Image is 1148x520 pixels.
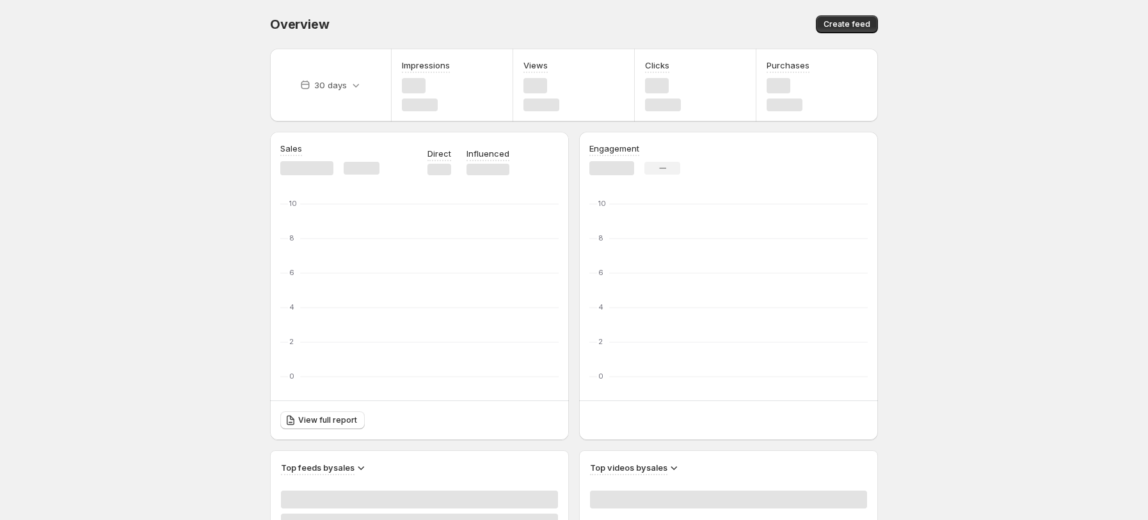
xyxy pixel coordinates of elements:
text: 6 [598,268,603,277]
text: 0 [289,372,294,381]
h3: Engagement [589,142,639,155]
text: 8 [598,233,603,242]
span: View full report [298,415,357,425]
h3: Top videos by sales [590,461,667,474]
text: 4 [598,303,603,311]
h3: Purchases [767,59,809,72]
p: 30 days [314,79,347,91]
h3: Clicks [645,59,669,72]
text: 2 [598,337,603,346]
h3: Sales [280,142,302,155]
span: Overview [270,17,329,32]
text: 10 [289,199,297,208]
p: Influenced [466,147,509,160]
h3: Impressions [402,59,450,72]
button: Create feed [816,15,878,33]
span: Create feed [824,19,870,29]
text: 8 [289,233,294,242]
p: Direct [427,147,451,160]
text: 4 [289,303,294,311]
text: 10 [598,199,606,208]
a: View full report [280,411,365,429]
h3: Views [523,59,548,72]
h3: Top feeds by sales [281,461,355,474]
text: 2 [289,337,294,346]
text: 6 [289,268,294,277]
text: 0 [598,372,603,381]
